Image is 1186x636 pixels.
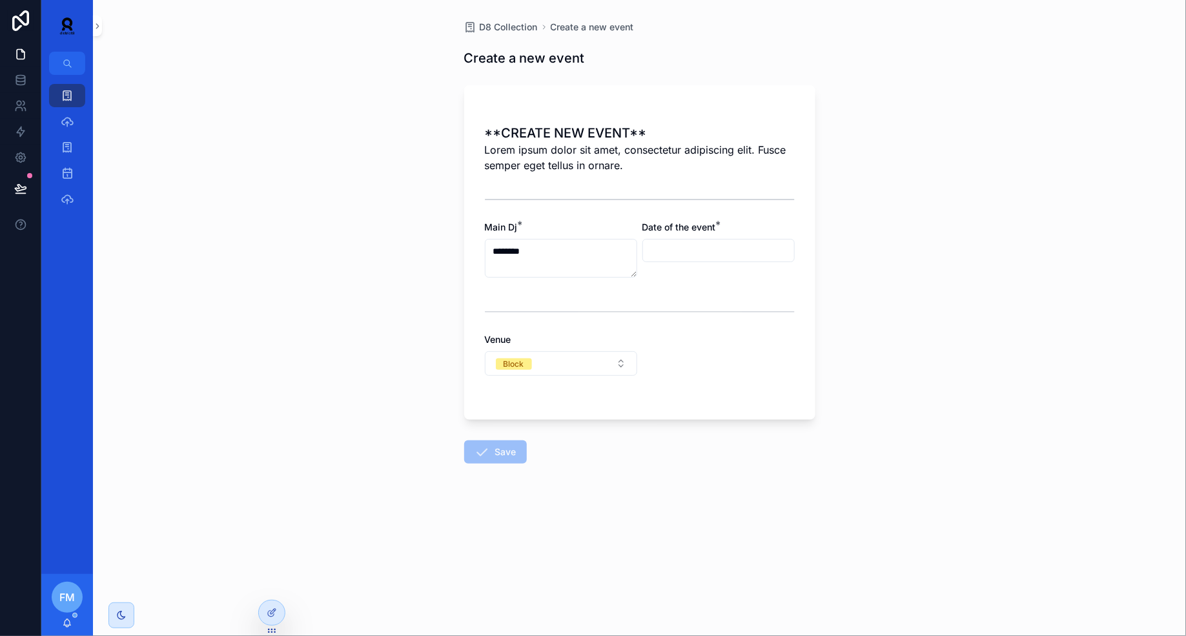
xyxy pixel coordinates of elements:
h1: **CREATE NEW EVENT** [485,124,795,142]
img: App logo [52,15,83,36]
div: Block [504,358,524,370]
a: Create a new event [551,21,634,34]
span: Date of the event [642,221,716,232]
a: D8 Collection [464,21,538,34]
button: Select Button [485,351,637,376]
span: Main Dj [485,221,518,232]
span: D8 Collection [480,21,538,34]
span: FM [59,590,75,605]
h1: Create a new event [464,49,585,67]
span: Venue [485,334,511,345]
span: Lorem ipsum dolor sit amet, consectetur adipiscing elit. Fusce semper eget tellus in ornare. [485,142,795,173]
div: scrollable content [41,75,93,227]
